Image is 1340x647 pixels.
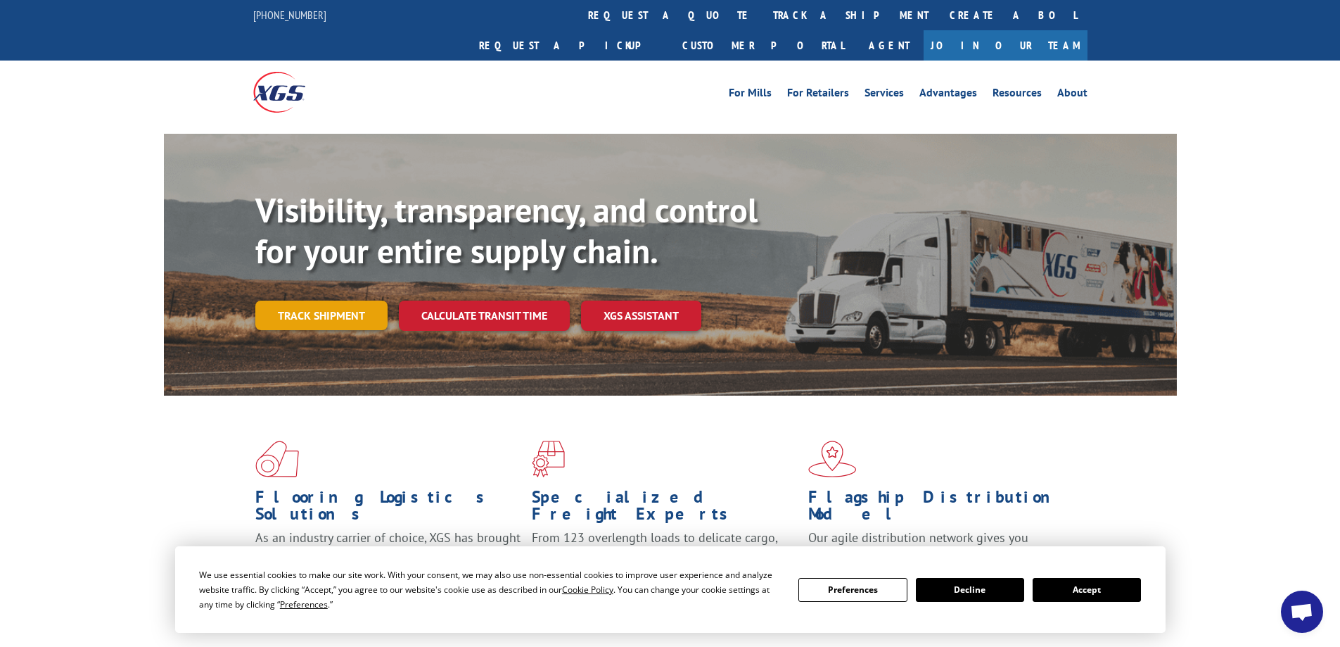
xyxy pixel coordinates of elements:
a: Resources [993,87,1042,103]
div: We use essential cookies to make our site work. With your consent, we may also use non-essential ... [199,567,781,612]
div: Open chat [1281,591,1323,633]
a: Calculate transit time [399,301,570,331]
div: Cookie Consent Prompt [175,546,1166,633]
span: As an industry carrier of choice, XGS has brought innovation and dedication to flooring logistics... [255,529,521,579]
button: Preferences [798,578,907,602]
span: Preferences [280,598,328,610]
b: Visibility, transparency, and control for your entire supply chain. [255,188,758,272]
a: Agent [855,30,924,61]
a: Track shipment [255,301,388,330]
img: xgs-icon-flagship-distribution-model-red [808,441,857,477]
img: xgs-icon-total-supply-chain-intelligence-red [255,441,299,477]
a: Join Our Team [924,30,1087,61]
a: Request a pickup [468,30,672,61]
h1: Flooring Logistics Solutions [255,489,521,529]
a: For Retailers [787,87,849,103]
span: Cookie Policy [562,584,613,596]
a: Advantages [919,87,977,103]
a: For Mills [729,87,772,103]
a: Services [864,87,904,103]
a: About [1057,87,1087,103]
a: [PHONE_NUMBER] [253,8,326,22]
button: Decline [916,578,1024,602]
span: Our agile distribution network gives you nationwide inventory management on demand. [808,529,1067,563]
h1: Flagship Distribution Model [808,489,1074,529]
img: xgs-icon-focused-on-flooring-red [532,441,565,477]
h1: Specialized Freight Experts [532,489,798,529]
a: Customer Portal [672,30,855,61]
button: Accept [1033,578,1141,602]
p: From 123 overlength loads to delicate cargo, our experienced staff knows the best way to move you... [532,529,798,592]
a: XGS ASSISTANT [581,301,701,331]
